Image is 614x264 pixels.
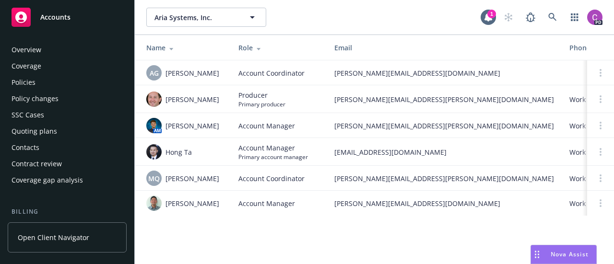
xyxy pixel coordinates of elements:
div: Drag to move [531,245,543,264]
a: Overview [8,42,127,57]
a: Search [543,8,562,27]
span: Account Manager [238,121,295,131]
span: [PERSON_NAME][EMAIL_ADDRESS][DOMAIN_NAME] [334,68,554,78]
a: Quoting plans [8,124,127,139]
a: Contract review [8,156,127,172]
span: MQ [148,173,160,184]
a: Policies [8,75,127,90]
div: Policies [12,75,35,90]
div: SSC Cases [12,107,44,123]
span: Aria Systems, Inc. [154,12,237,23]
span: [PERSON_NAME] [165,68,219,78]
a: Report a Bug [521,8,540,27]
div: Policy changes [12,91,59,106]
span: AG [150,68,159,78]
div: Coverage gap analysis [12,172,83,188]
span: [PERSON_NAME][EMAIL_ADDRESS][PERSON_NAME][DOMAIN_NAME] [334,94,554,104]
span: [EMAIL_ADDRESS][DOMAIN_NAME] [334,147,554,157]
div: Contacts [12,140,39,155]
span: [PERSON_NAME] [165,173,219,184]
span: Account Coordinator [238,173,305,184]
div: Role [238,43,319,53]
div: Billing [8,207,127,217]
div: Email [334,43,554,53]
a: Start snowing [499,8,518,27]
span: Account Manager [238,198,295,208]
a: Coverage [8,58,127,74]
img: photo [146,118,162,133]
a: Coverage gap analysis [8,172,127,188]
div: Name [146,43,223,53]
a: Switch app [565,8,584,27]
span: [PERSON_NAME][EMAIL_ADDRESS][PERSON_NAME][DOMAIN_NAME] [334,121,554,131]
a: Policy changes [8,91,127,106]
span: Hong Ta [165,147,192,157]
span: Accounts [40,13,71,21]
button: Nova Assist [531,245,597,264]
span: Account Manager [238,143,308,153]
span: [PERSON_NAME] [165,94,219,104]
span: Open Client Navigator [18,232,89,242]
img: photo [146,195,162,211]
img: photo [146,92,162,107]
span: [PERSON_NAME] [165,198,219,208]
div: Overview [12,42,41,57]
span: Primary producer [238,100,285,108]
span: Account Coordinator [238,68,305,78]
a: Accounts [8,4,127,31]
span: Primary account manager [238,153,308,161]
span: Nova Assist [551,250,589,258]
span: [PERSON_NAME][EMAIL_ADDRESS][PERSON_NAME][DOMAIN_NAME] [334,173,554,184]
img: photo [587,10,602,25]
div: Contract review [12,156,62,172]
img: photo [146,144,162,160]
span: [PERSON_NAME][EMAIL_ADDRESS][DOMAIN_NAME] [334,198,554,208]
div: 1 [487,10,496,18]
span: [PERSON_NAME] [165,121,219,131]
span: Producer [238,90,285,100]
button: Aria Systems, Inc. [146,8,266,27]
a: SSC Cases [8,107,127,123]
div: Coverage [12,58,41,74]
div: Quoting plans [12,124,57,139]
a: Contacts [8,140,127,155]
